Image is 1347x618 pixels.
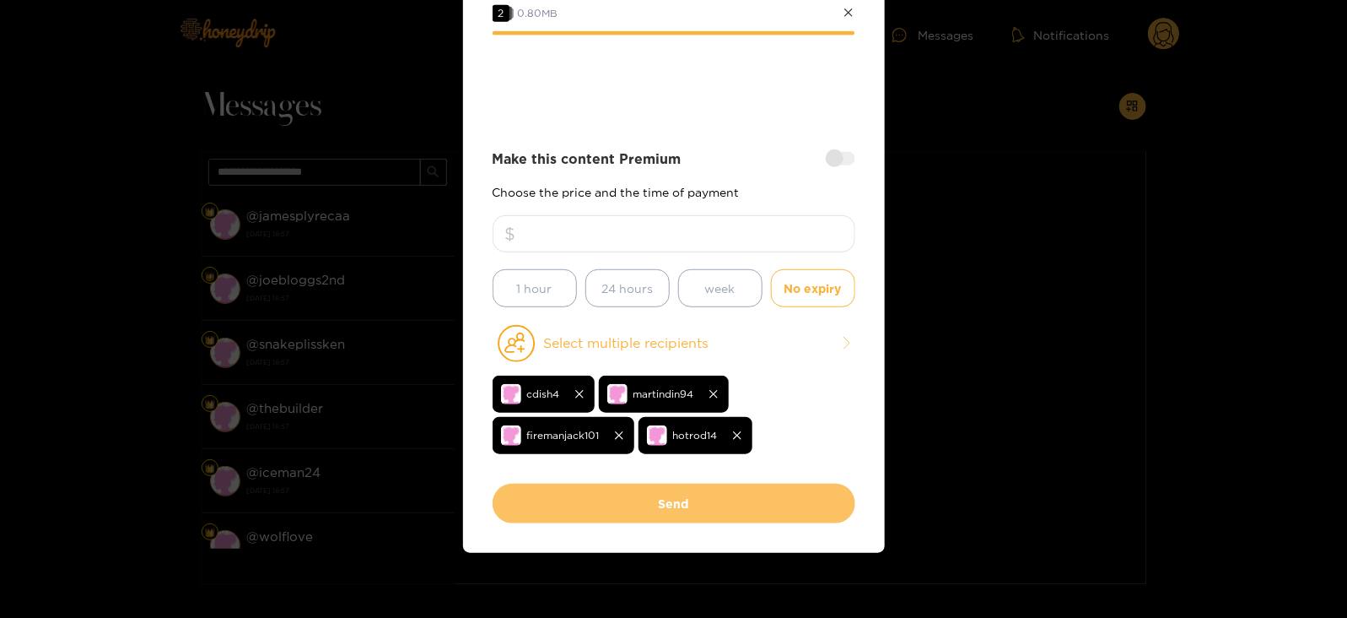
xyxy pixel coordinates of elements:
[527,384,560,404] span: cdish4
[633,384,694,404] span: martindin94
[517,279,552,298] span: 1 hour
[493,484,855,523] button: Send
[607,384,628,404] img: no-avatar.png
[678,269,762,307] button: week
[527,426,600,445] span: firemanjack101
[784,279,842,298] span: No expiry
[501,426,521,446] img: no-avatar.png
[705,279,735,298] span: week
[493,149,682,169] strong: Make this content Premium
[493,324,855,363] button: Select multiple recipients
[501,384,521,404] img: no-avatar.png
[673,426,718,445] span: hotrod14
[493,269,577,307] button: 1 hour
[601,279,653,298] span: 24 hours
[585,269,670,307] button: 24 hours
[771,269,855,307] button: No expiry
[518,8,558,19] span: 0.80 MB
[647,426,667,446] img: no-avatar.png
[493,186,855,198] p: Choose the price and the time of payment
[493,5,509,22] span: 2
